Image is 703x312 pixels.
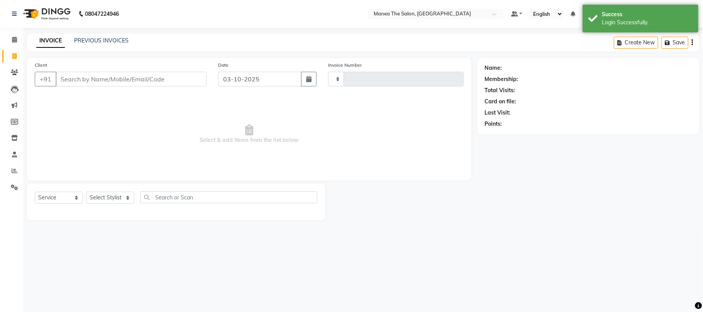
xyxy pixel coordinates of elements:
[485,86,515,94] div: Total Visits:
[485,75,518,83] div: Membership:
[218,62,229,69] label: Date
[661,37,688,49] button: Save
[74,37,129,44] a: PREVIOUS INVOICES
[602,10,693,19] div: Success
[35,96,464,173] span: Select & add items from the list below
[328,62,362,69] label: Invoice Number
[20,3,73,25] img: logo
[485,64,502,72] div: Name:
[485,98,517,106] div: Card on file:
[485,120,502,128] div: Points:
[35,62,47,69] label: Client
[36,34,65,48] a: INVOICE
[602,19,693,27] div: Login Successfully.
[56,72,207,86] input: Search by Name/Mobile/Email/Code
[35,72,56,86] button: +91
[140,191,317,203] input: Search or Scan
[485,109,511,117] div: Last Visit:
[85,3,119,25] b: 08047224946
[614,37,658,49] button: Create New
